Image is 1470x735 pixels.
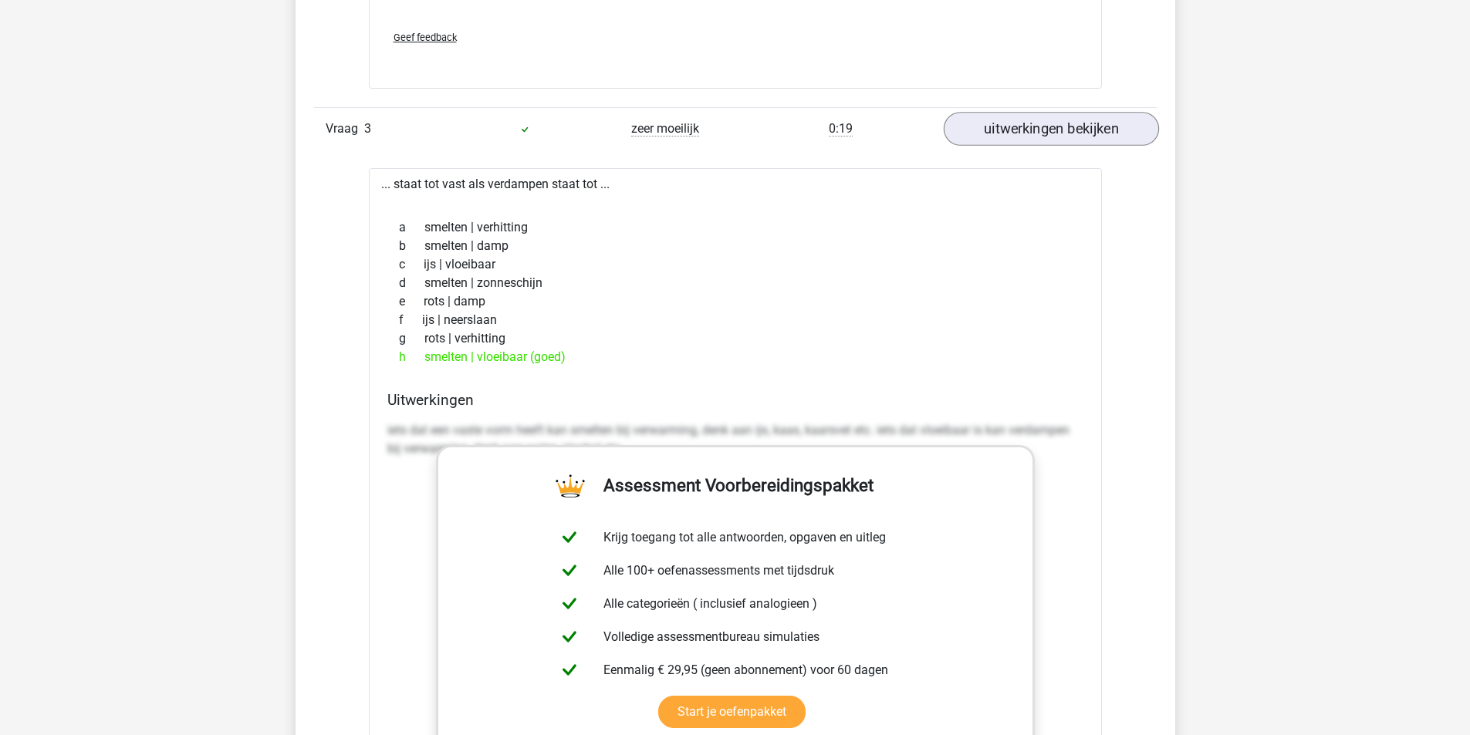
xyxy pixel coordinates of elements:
h4: Uitwerkingen [387,391,1083,409]
div: smelten | zonneschijn [387,274,1083,292]
div: rots | verhitting [387,329,1083,348]
span: g [399,329,424,348]
a: uitwerkingen bekijken [943,112,1158,146]
span: 3 [364,121,371,136]
div: ijs | vloeibaar [387,255,1083,274]
span: e [399,292,424,311]
span: d [399,274,424,292]
span: 0:19 [829,121,853,137]
span: h [399,348,424,366]
span: Vraag [326,120,364,138]
div: rots | damp [387,292,1083,311]
span: c [399,255,424,274]
div: smelten | vloeibaar (goed) [387,348,1083,366]
span: Geef feedback [394,32,457,43]
div: smelten | verhitting [387,218,1083,237]
p: iets dat een vaste vorm heeft kan smelten bij verwarming, denk aan ijs, kaas, kaarsvet etc. iets ... [387,421,1083,458]
span: b [399,237,424,255]
div: ijs | neerslaan [387,311,1083,329]
span: a [399,218,424,237]
a: Start je oefenpakket [658,696,806,728]
div: smelten | damp [387,237,1083,255]
span: zeer moeilijk [631,121,699,137]
span: f [399,311,422,329]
